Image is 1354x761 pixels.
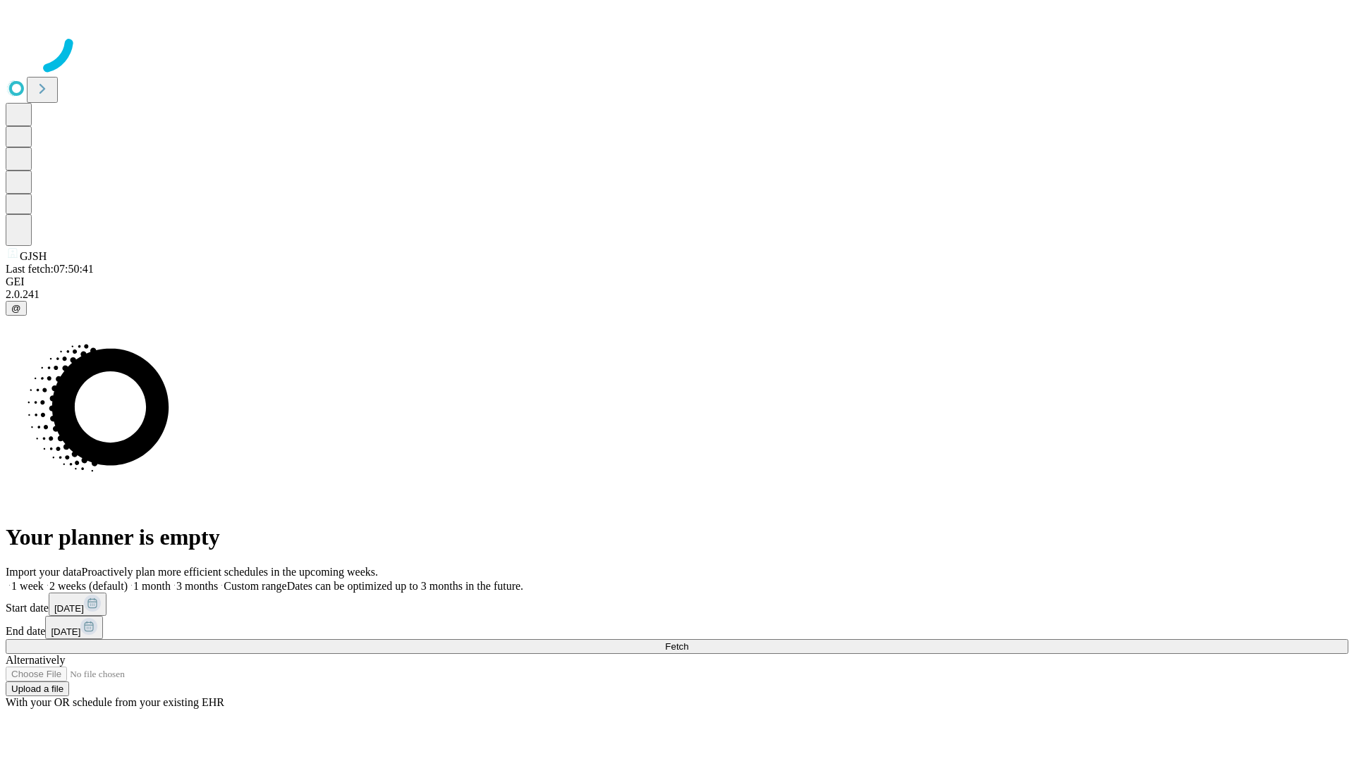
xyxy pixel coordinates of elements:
[6,263,94,275] span: Last fetch: 07:50:41
[45,616,103,639] button: [DATE]
[6,301,27,316] button: @
[224,580,286,592] span: Custom range
[6,566,82,578] span: Import your data
[6,696,224,708] span: With your OR schedule from your existing EHR
[6,616,1348,639] div: End date
[54,603,84,614] span: [DATE]
[20,250,47,262] span: GJSH
[82,566,378,578] span: Proactively plan more efficient schedules in the upcoming weeks.
[11,303,21,314] span: @
[287,580,523,592] span: Dates can be optimized up to 3 months in the future.
[6,276,1348,288] div: GEI
[6,654,65,666] span: Alternatively
[6,681,69,696] button: Upload a file
[11,580,44,592] span: 1 week
[176,580,218,592] span: 3 months
[6,593,1348,616] div: Start date
[51,626,80,637] span: [DATE]
[6,524,1348,550] h1: Your planner is empty
[6,288,1348,301] div: 2.0.241
[49,593,106,616] button: [DATE]
[49,580,128,592] span: 2 weeks (default)
[6,639,1348,654] button: Fetch
[665,641,688,652] span: Fetch
[133,580,171,592] span: 1 month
